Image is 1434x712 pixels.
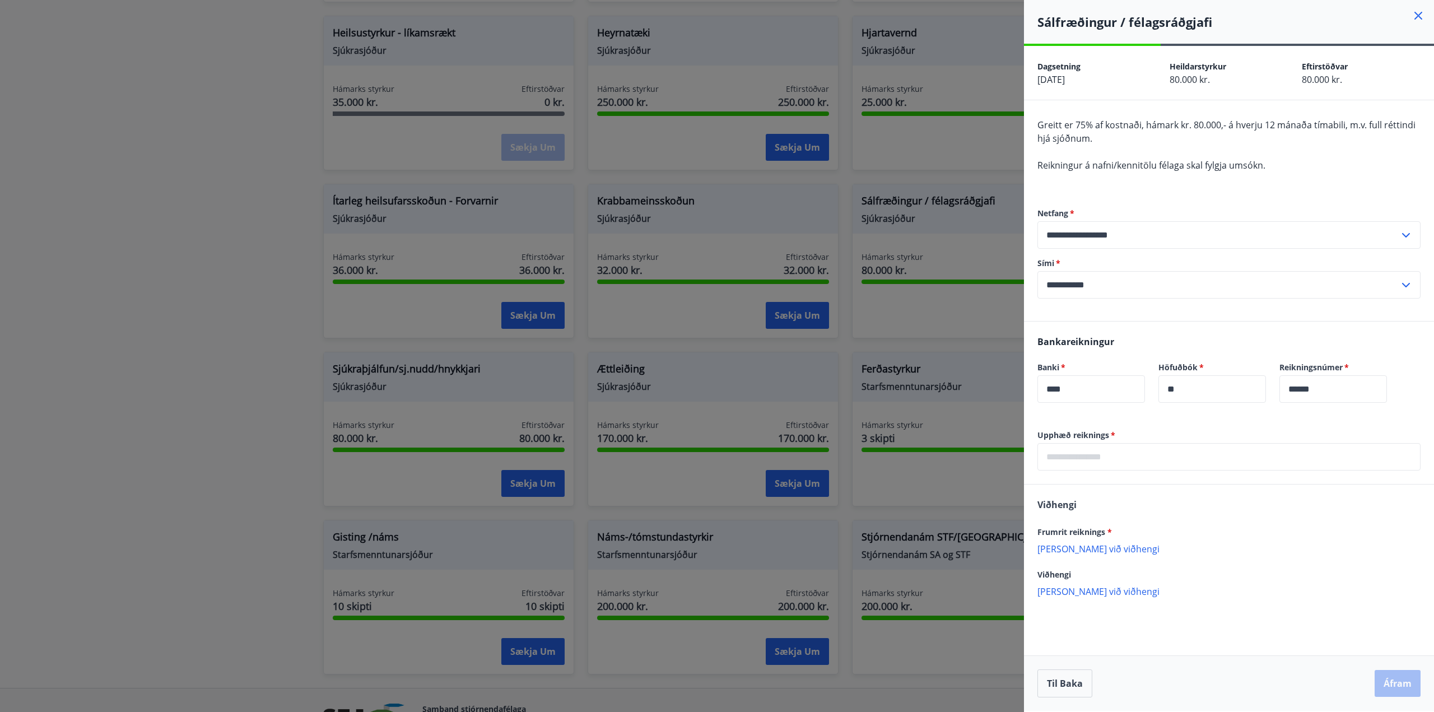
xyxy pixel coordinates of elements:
[1279,362,1387,373] label: Reikningsnúmer
[1037,499,1077,511] span: Viðhengi
[1037,669,1092,697] button: Til baka
[1302,73,1342,86] span: 80.000 kr.
[1158,362,1266,373] label: Höfuðbók
[1037,13,1434,30] h4: Sálfræðingur / félagsráðgjafi
[1170,73,1210,86] span: 80.000 kr.
[1037,208,1421,219] label: Netfang
[1037,119,1416,145] span: Greitt er 75% af kostnaði, hámark kr. 80.000,- á hverju 12 mánaða tímabili, m.v. full réttindi hj...
[1037,430,1421,441] label: Upphæð reiknings
[1037,61,1081,72] span: Dagsetning
[1037,443,1421,471] div: Upphæð reiknings
[1037,362,1145,373] label: Banki
[1037,569,1071,580] span: Viðhengi
[1302,61,1348,72] span: Eftirstöðvar
[1037,527,1112,537] span: Frumrit reiknings
[1037,159,1265,171] span: Reikningur á nafni/kennitölu félaga skal fylgja umsókn.
[1170,61,1226,72] span: Heildarstyrkur
[1037,336,1114,348] span: Bankareikningur
[1037,73,1065,86] span: [DATE]
[1037,258,1421,269] label: Sími
[1037,585,1421,597] p: [PERSON_NAME] við viðhengi
[1037,543,1421,554] p: [PERSON_NAME] við viðhengi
